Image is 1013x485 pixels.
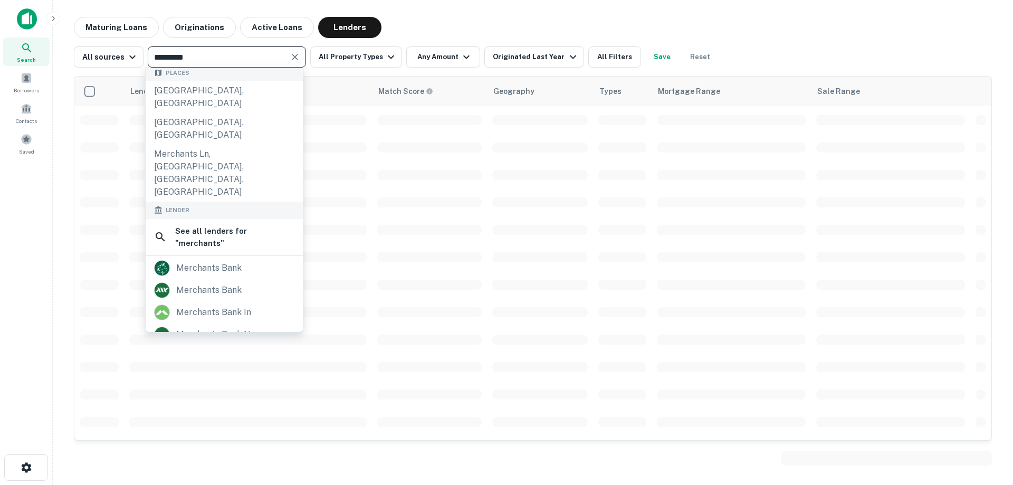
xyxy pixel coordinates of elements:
[146,279,303,301] a: merchants bank
[658,85,720,98] div: Mortgage Range
[3,129,50,158] a: Saved
[82,51,139,63] div: All sources
[166,69,189,78] span: Places
[811,77,970,106] th: Sale Range
[378,85,433,97] div: Capitalize uses an advanced AI algorithm to match your search with the best lender. The match sco...
[16,117,37,125] span: Contacts
[176,260,242,276] div: merchants bank
[146,81,303,113] div: [GEOGRAPHIC_DATA], [GEOGRAPHIC_DATA]
[146,113,303,145] div: [GEOGRAPHIC_DATA], [GEOGRAPHIC_DATA]
[146,145,303,202] div: Merchants Ln, [GEOGRAPHIC_DATA], [GEOGRAPHIC_DATA], [GEOGRAPHIC_DATA]
[176,305,251,320] div: merchants bank in
[310,46,402,68] button: All Property Types
[484,46,584,68] button: Originated Last Year
[19,147,34,156] span: Saved
[146,324,303,346] a: merchants bank na
[318,17,381,38] button: Lenders
[74,17,159,38] button: Maturing Loans
[493,85,534,98] div: Geography
[3,37,50,66] a: Search
[240,17,314,38] button: Active Loans
[155,261,169,275] img: picture
[406,46,480,68] button: Any Amount
[14,86,39,94] span: Borrowers
[372,77,487,106] th: Capitalize uses an advanced AI algorithm to match your search with the best lender. The match sco...
[487,77,593,106] th: Geography
[155,283,169,298] img: merchantsbank.com.png
[175,225,294,250] h6: See all lenders for " merchants "
[74,46,144,68] button: All sources
[599,85,622,98] div: Types
[378,85,431,97] h6: Match Score
[17,8,37,30] img: capitalize-icon.png
[146,301,303,324] a: merchants bank in
[493,51,579,63] div: Originated Last Year
[288,50,302,64] button: Clear
[817,85,860,98] div: Sale Range
[588,46,641,68] button: All Filters
[146,257,303,279] a: merchants bank
[593,77,652,106] th: Types
[176,327,255,343] div: merchants bank na
[652,77,811,106] th: Mortgage Range
[645,46,679,68] button: Save your search to get updates of matches that match your search criteria.
[163,17,236,38] button: Originations
[683,46,717,68] button: Reset
[176,282,242,298] div: merchants bank
[17,55,36,64] span: Search
[3,99,50,127] a: Contacts
[960,401,1013,451] iframe: Chat Widget
[124,77,372,106] th: Lender
[155,305,169,320] img: picture
[3,68,50,97] a: Borrowers
[166,206,189,215] span: Lender
[130,85,156,98] div: Lender
[155,327,169,342] img: picture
